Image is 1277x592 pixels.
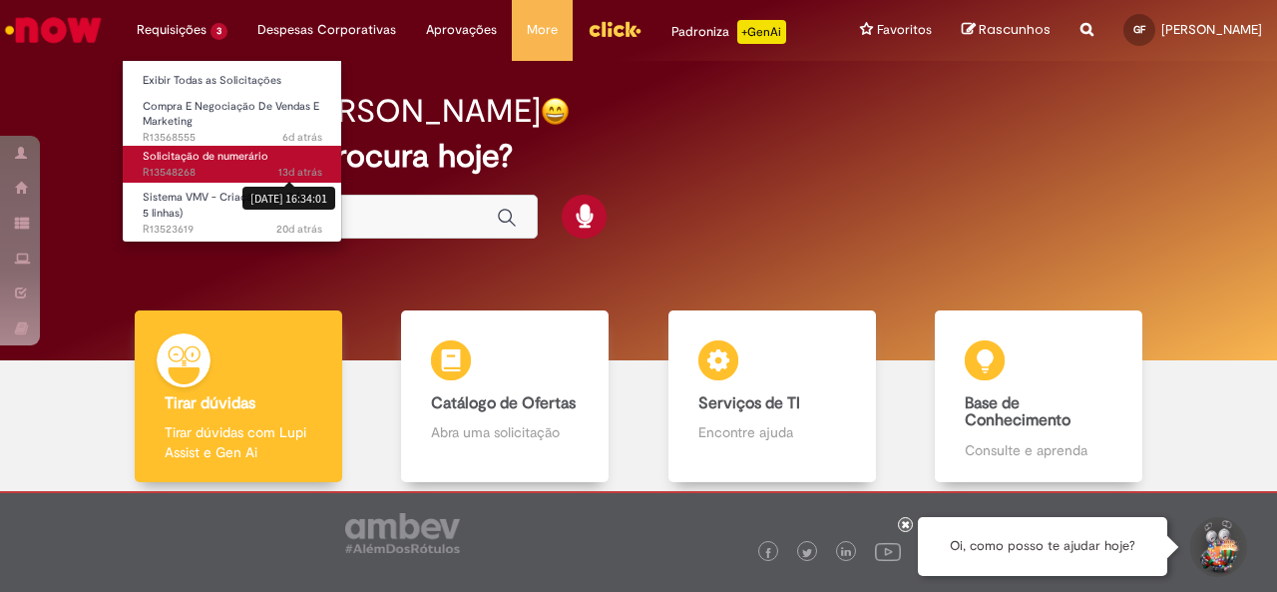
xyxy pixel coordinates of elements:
span: Compra E Negociação De Vendas E Marketing [143,99,319,130]
a: Exibir Todas as Solicitações [123,70,342,92]
span: R13568555 [143,130,322,146]
p: +GenAi [737,20,786,44]
a: Aberto R13548268 : Solicitação de numerário [123,146,342,183]
span: 3 [211,23,227,40]
span: GF [1133,23,1145,36]
span: R13523619 [143,222,322,238]
div: Oi, como posso te ajudar hoje? [918,517,1167,576]
p: Consulte e aprenda [965,440,1112,460]
span: Aprovações [426,20,497,40]
div: Padroniza [671,20,786,44]
img: happy-face.png [541,97,570,126]
span: Rascunhos [979,20,1051,39]
span: Favoritos [877,20,932,40]
span: More [527,20,558,40]
a: Base de Conhecimento Consulte e aprenda [906,310,1173,483]
span: [PERSON_NAME] [1161,21,1262,38]
img: click_logo_yellow_360x200.png [588,14,641,44]
div: [DATE] 16:34:01 [242,187,335,210]
b: Serviços de TI [698,393,800,413]
span: R13548268 [143,165,322,181]
a: Rascunhos [962,21,1051,40]
a: Catálogo de Ofertas Abra uma solicitação [372,310,639,483]
img: logo_footer_twitter.png [802,548,812,558]
ul: Requisições [122,60,342,243]
img: ServiceNow [2,10,105,50]
span: Requisições [137,20,207,40]
button: Iniciar Conversa de Suporte [1187,517,1247,577]
p: Abra uma solicitação [431,422,579,442]
a: Aberto R13568555 : Compra E Negociação De Vendas E Marketing [123,96,342,139]
time: 11/09/2025 15:52:32 [276,222,322,237]
span: Sistema VMV - Criação de DG (até 5 linhas) [143,190,315,221]
img: logo_footer_linkedin.png [841,547,851,559]
span: 13d atrás [278,165,322,180]
span: 6d atrás [282,130,322,145]
h2: O que você procura hoje? [137,139,1139,174]
img: logo_footer_facebook.png [763,548,773,558]
img: logo_footer_youtube.png [875,538,901,564]
a: Tirar dúvidas Tirar dúvidas com Lupi Assist e Gen Ai [105,310,372,483]
b: Catálogo de Ofertas [431,393,576,413]
a: Aberto R13523619 : Sistema VMV - Criação de DG (até 5 linhas) [123,187,342,230]
b: Tirar dúvidas [165,393,255,413]
span: 20d atrás [276,222,322,237]
img: logo_footer_ambev_rotulo_gray.png [345,513,460,553]
time: 25/09/2025 18:35:18 [282,130,322,145]
b: Base de Conhecimento [965,393,1070,431]
span: Solicitação de numerário [143,149,268,164]
span: Despesas Corporativas [257,20,396,40]
p: Tirar dúvidas com Lupi Assist e Gen Ai [165,422,312,462]
p: Encontre ajuda [698,422,846,442]
a: Serviços de TI Encontre ajuda [638,310,906,483]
